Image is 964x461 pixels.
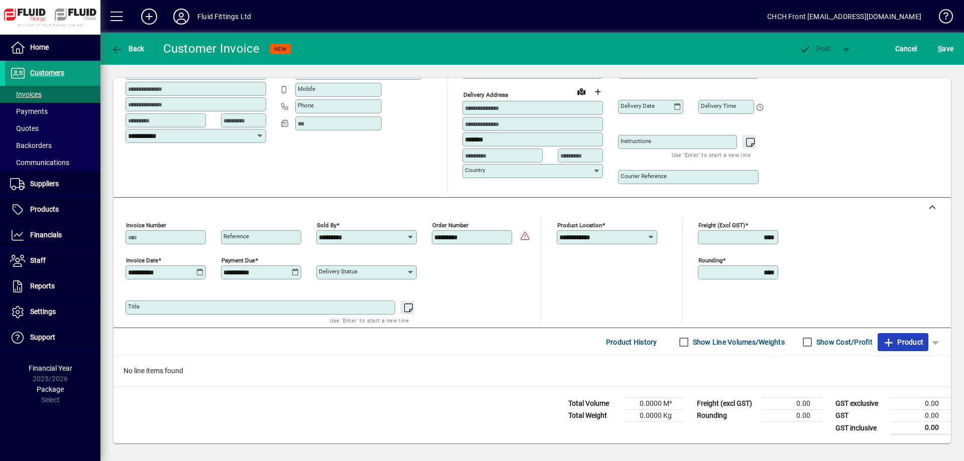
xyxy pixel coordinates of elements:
mat-label: Delivery time [701,102,736,109]
td: GST inclusive [830,422,891,434]
span: Financials [30,231,62,239]
mat-label: Delivery date [621,102,655,109]
span: Financial Year [29,364,72,372]
a: Reports [5,274,100,299]
a: Products [5,197,100,222]
mat-label: Invoice number [126,222,166,229]
td: 0.00 [891,410,951,422]
span: Cancel [895,41,917,57]
mat-label: Rounding [698,257,722,264]
mat-hint: Use 'Enter' to start a new line [672,149,751,161]
a: Knowledge Base [931,2,951,35]
mat-label: Mobile [298,85,315,92]
a: Staff [5,248,100,273]
td: 0.0000 M³ [624,398,684,410]
span: Quotes [10,124,39,132]
td: GST [830,410,891,422]
mat-label: Freight (excl GST) [698,222,745,229]
span: Back [111,45,145,53]
label: Show Cost/Profit [814,337,873,347]
div: Fluid Fittings Ltd [197,9,251,25]
mat-label: Country [465,167,485,174]
a: View on map [573,83,589,99]
button: Cancel [893,40,920,58]
mat-label: Sold by [317,222,336,229]
mat-label: Reference [223,233,249,240]
mat-label: Order number [432,222,468,229]
div: Customer Invoice [163,41,260,57]
span: Staff [30,256,46,264]
mat-label: Delivery status [319,268,357,275]
span: NEW [274,46,287,52]
a: Payments [5,103,100,120]
span: S [938,45,942,53]
app-page-header-button: Back [100,40,156,58]
button: Profile [165,8,197,26]
td: Rounding [692,410,762,422]
td: 0.00 [762,410,822,422]
span: Package [37,385,64,393]
span: Suppliers [30,180,59,188]
mat-label: Product location [557,222,602,229]
span: ost [799,45,831,53]
mat-label: Phone [298,102,314,109]
mat-label: Payment due [221,257,255,264]
button: Product History [602,333,661,351]
td: Total Volume [563,398,624,410]
span: Payments [10,107,48,115]
td: Freight (excl GST) [692,398,762,410]
td: Total Weight [563,410,624,422]
mat-label: Courier Reference [621,173,667,180]
span: ave [938,41,953,57]
button: Save [935,40,956,58]
a: Quotes [5,120,100,137]
span: Reports [30,282,55,290]
span: P [816,45,821,53]
button: Post [794,40,836,58]
mat-label: Invoice date [126,257,158,264]
div: No line items found [113,356,951,386]
span: Products [30,205,59,213]
button: Choose address [589,84,606,100]
a: Invoices [5,86,100,103]
span: Product [883,334,923,350]
td: GST exclusive [830,398,891,410]
button: Add [133,8,165,26]
span: Invoices [10,90,42,98]
a: Suppliers [5,172,100,197]
a: Settings [5,299,100,325]
button: Back [108,40,147,58]
a: Financials [5,223,100,248]
mat-label: Instructions [621,137,651,144]
a: Backorders [5,137,100,154]
mat-label: Title [128,303,140,310]
a: Support [5,325,100,350]
span: Settings [30,308,56,316]
a: Home [5,35,100,60]
span: Communications [10,159,69,167]
span: Customers [30,69,64,77]
button: Product [878,333,928,351]
label: Show Line Volumes/Weights [691,337,785,347]
td: 0.00 [891,422,951,434]
span: Backorders [10,141,52,149]
span: Product History [606,334,657,350]
td: 0.00 [762,398,822,410]
span: Home [30,43,49,51]
td: 0.0000 Kg [624,410,684,422]
td: 0.00 [891,398,951,410]
a: Communications [5,154,100,171]
div: CHCH Front [EMAIL_ADDRESS][DOMAIN_NAME] [767,9,921,25]
mat-hint: Use 'Enter' to start a new line [330,315,409,326]
span: Support [30,333,55,341]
